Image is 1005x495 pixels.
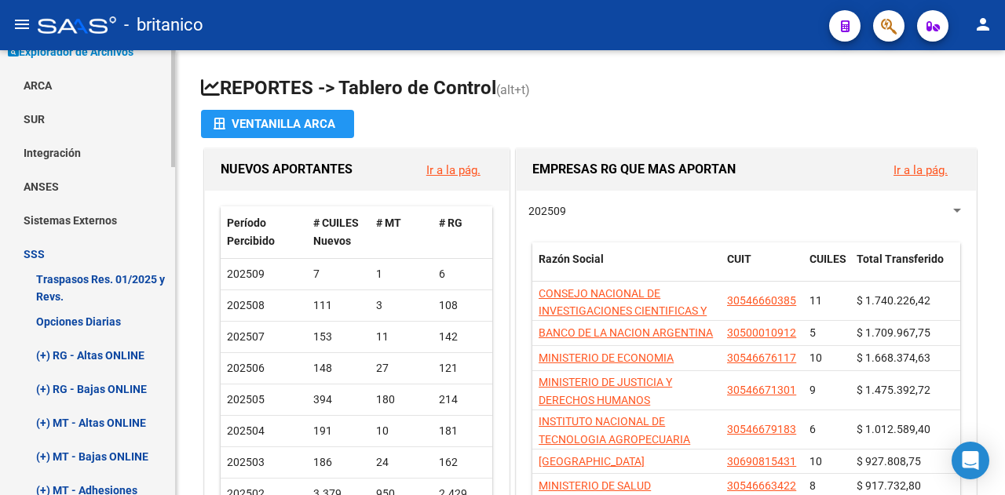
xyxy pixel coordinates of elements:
div: 10 [376,422,426,440]
span: 30546660385 [727,294,796,307]
span: 202509 [528,205,566,217]
span: MINISTERIO DE SALUD [539,479,651,492]
span: 9 [809,384,816,396]
span: NUEVOS APORTANTES [221,162,353,177]
span: 30546679183 [727,423,796,435]
datatable-header-cell: Razón Social [532,242,721,294]
span: Razón Social [539,253,604,265]
span: Total Transferido [857,253,944,265]
div: 394 [313,391,364,409]
span: 30546676117 [727,351,796,364]
span: 6 [809,423,816,435]
div: 186 [313,453,364,471]
datatable-header-cell: # RG [433,206,495,258]
span: INSTITUTO NACIONAL DE TECNOLOGIA AGROPECUARIA [539,415,690,446]
datatable-header-cell: Total Transferido [850,242,960,294]
div: 27 [376,359,426,377]
datatable-header-cell: CUILES [803,242,850,294]
span: $ 1.740.226,42 [857,294,930,307]
button: Ir a la pág. [414,155,493,184]
span: $ 927.808,75 [857,455,921,468]
div: 121 [439,359,489,377]
span: CONSEJO NACIONAL DE INVESTIGACIONES CIENTIFICAS Y TECNICAS CONICET [539,287,707,336]
span: CUILES [809,253,846,265]
span: 202505 [227,393,265,406]
span: [GEOGRAPHIC_DATA] [539,455,645,468]
div: 24 [376,453,426,471]
div: 148 [313,359,364,377]
div: 7 [313,265,364,283]
div: 6 [439,265,489,283]
a: Ir a la pág. [894,163,948,177]
span: # MT [376,217,401,229]
span: 30690815431 [727,455,796,468]
span: - britanico [124,8,203,42]
span: 202507 [227,330,265,343]
span: Período Percibido [227,217,275,247]
span: 202509 [227,268,265,280]
datatable-header-cell: Período Percibido [221,206,307,258]
mat-icon: menu [13,15,31,34]
mat-icon: person [974,15,992,34]
span: $ 1.475.392,72 [857,384,930,396]
datatable-header-cell: # CUILES Nuevos [307,206,370,258]
button: Ir a la pág. [881,155,960,184]
div: Open Intercom Messenger [952,442,989,479]
a: Ir a la pág. [426,163,481,177]
span: 10 [809,455,822,468]
button: Ventanilla ARCA [201,110,354,138]
span: 202506 [227,362,265,374]
span: 30546663422 [727,479,796,492]
div: 162 [439,453,489,471]
div: 11 [376,328,426,346]
span: MINISTERIO DE ECONOMIA [539,351,674,364]
h1: REPORTES -> Tablero de Control [201,75,980,103]
div: 181 [439,422,489,440]
div: 108 [439,297,489,315]
span: 11 [809,294,822,307]
span: $ 1.709.967,75 [857,326,930,339]
datatable-header-cell: CUIT [721,242,803,294]
span: MINISTERIO DE JUSTICIA Y DERECHOS HUMANOS [539,376,672,406]
span: 202503 [227,456,265,468]
span: $ 917.732,80 [857,479,921,492]
span: 202508 [227,299,265,311]
div: 111 [313,297,364,315]
div: 153 [313,328,364,346]
div: 191 [313,422,364,440]
span: # RG [439,217,462,229]
span: # CUILES Nuevos [313,217,359,247]
div: 3 [376,297,426,315]
datatable-header-cell: # MT [370,206,433,258]
div: 214 [439,391,489,409]
div: 180 [376,391,426,409]
span: CUIT [727,253,751,265]
span: $ 1.012.589,40 [857,423,930,435]
div: 1 [376,265,426,283]
div: 142 [439,328,489,346]
span: Explorador de Archivos [8,43,133,60]
span: 30546671301 [727,384,796,396]
span: $ 1.668.374,63 [857,351,930,364]
span: 8 [809,479,816,492]
span: 30500010912 [727,326,796,339]
span: (alt+t) [496,82,530,97]
span: BANCO DE LA NACION ARGENTINA [539,326,713,339]
div: Ventanilla ARCA [214,110,342,138]
span: 10 [809,351,822,364]
span: 202504 [227,424,265,437]
span: 5 [809,326,816,339]
span: EMPRESAS RG QUE MAS APORTAN [532,162,736,177]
